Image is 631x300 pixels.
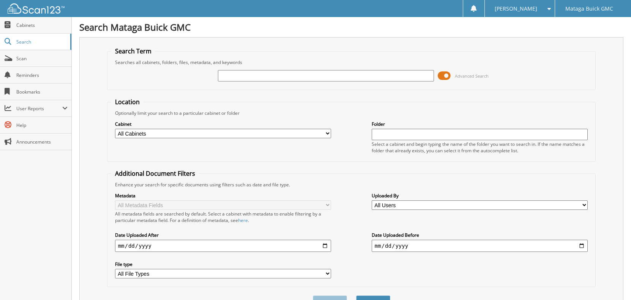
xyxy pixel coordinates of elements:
[115,240,331,252] input: start
[16,22,68,28] span: Cabinets
[565,6,613,11] span: Mataga Buick GMC
[79,21,623,33] h1: Search Mataga Buick GMC
[115,211,331,223] div: All metadata fields are searched by default. Select a cabinet with metadata to enable filtering b...
[16,39,66,45] span: Search
[16,89,68,95] span: Bookmarks
[16,55,68,62] span: Scan
[111,110,592,116] div: Optionally limit your search to a particular cabinet or folder
[372,121,588,127] label: Folder
[16,105,62,112] span: User Reports
[372,240,588,252] input: end
[111,181,592,188] div: Enhance your search for specific documents using filters such as date and file type.
[16,72,68,78] span: Reminders
[372,141,588,154] div: Select a cabinet and begin typing the name of the folder you want to search in. If the name match...
[16,139,68,145] span: Announcements
[115,232,331,238] label: Date Uploaded After
[115,192,331,199] label: Metadata
[238,217,248,223] a: here
[8,3,65,14] img: scan123-logo-white.svg
[16,122,68,128] span: Help
[111,47,155,55] legend: Search Term
[495,6,537,11] span: [PERSON_NAME]
[455,73,489,79] span: Advanced Search
[111,169,199,178] legend: Additional Document Filters
[372,232,588,238] label: Date Uploaded Before
[372,192,588,199] label: Uploaded By
[111,98,144,106] legend: Location
[115,121,331,127] label: Cabinet
[115,261,331,267] label: File type
[111,59,592,66] div: Searches all cabinets, folders, files, metadata, and keywords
